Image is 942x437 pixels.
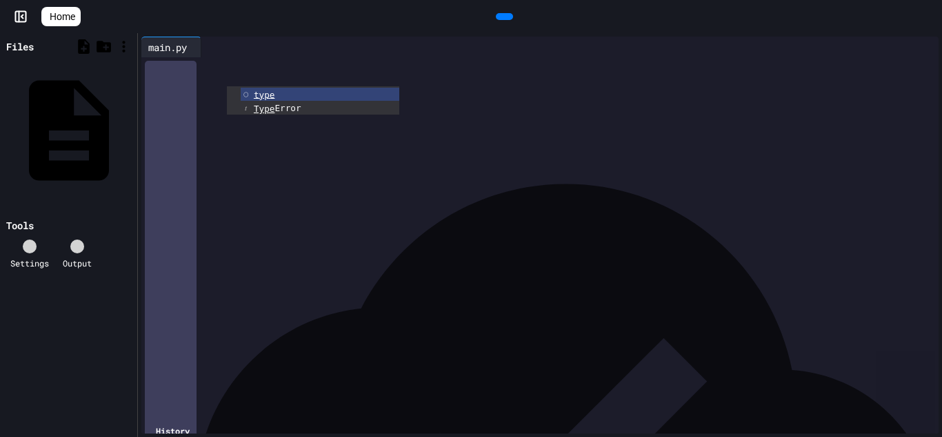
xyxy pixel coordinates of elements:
div: Files [6,39,34,54]
a: Home [41,7,81,26]
div: Tools [6,218,34,233]
div: main.py [141,37,201,57]
div: Settings [10,257,49,269]
div: main.py [141,40,194,55]
div: Output [63,257,92,269]
span: Home [50,10,75,23]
